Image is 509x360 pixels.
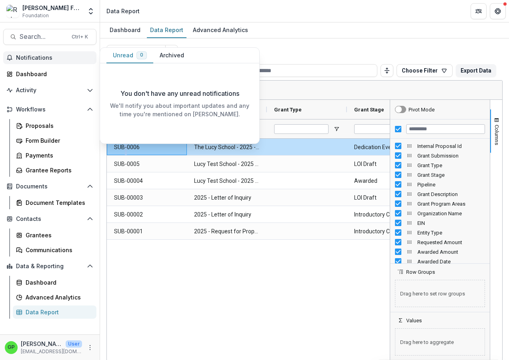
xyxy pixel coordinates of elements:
[153,48,190,63] button: Archived
[395,328,485,356] span: Drag here to aggregate
[85,3,96,19] button: Open entity switcher
[333,126,340,132] button: Open Filter Menu
[85,343,95,352] button: More
[456,64,496,77] button: Export Data
[22,4,82,12] div: [PERSON_NAME] Foundation Workflow Sandbox
[70,32,90,41] div: Ctrl + K
[390,199,490,208] div: Grant Program Areas Column
[103,5,143,17] nav: breadcrumb
[3,29,96,45] button: Search...
[417,249,485,255] span: Awarded Amount
[16,55,93,61] span: Notifications
[3,260,96,273] button: Open Data & Reporting
[390,228,490,237] div: Entity Type Column
[417,230,485,236] span: Entity Type
[16,216,84,222] span: Contacts
[417,210,485,216] span: Organization Name
[417,182,485,188] span: Pipeline
[114,156,180,172] span: SUB-0005
[21,340,62,348] p: [PERSON_NAME]
[390,170,490,180] div: Grant Stage Column
[395,280,485,307] span: Drag here to set row groups
[417,153,485,159] span: Grant Submission
[417,191,485,197] span: Grant Description
[106,7,140,15] div: Data Report
[490,3,506,19] button: Get Help
[194,223,260,240] span: 2025 - Request for Proposal
[6,5,19,18] img: Robert W Plaster Foundation Workflow Sandbox
[409,107,435,113] div: Pivot Mode
[390,151,490,160] div: Grant Submission Column
[3,212,96,225] button: Open Contacts
[390,237,490,247] div: Requested Amount Column
[13,149,96,162] a: Payments
[20,33,67,40] span: Search...
[13,196,96,209] a: Document Templates
[417,201,485,207] span: Grant Program Areas
[26,293,90,301] div: Advanced Analytics
[3,67,96,81] a: Dashboard
[354,124,409,134] input: Grant Stage Filter Input
[13,229,96,242] a: Grantees
[3,180,96,193] button: Open Documents
[390,275,490,312] div: Row Groups
[26,136,90,145] div: Form Builder
[13,243,96,257] a: Communications
[194,190,260,206] span: 2025 - Letter of Inquiry
[417,172,485,178] span: Grant Stage
[13,305,96,319] a: Data Report
[13,291,96,304] a: Advanced Analytics
[106,101,253,118] p: We'll notify you about important updates and any time you're mentioned on [PERSON_NAME].
[165,45,178,58] button: Edit selected report
[390,189,490,199] div: Grant Description Column
[3,51,96,64] button: Notifications
[26,231,90,239] div: Grantees
[140,52,143,58] span: 0
[397,64,453,77] button: Choose Filter
[3,103,96,116] button: Open Workflows
[406,269,435,275] span: Row Groups
[3,84,96,97] button: Open Activity
[21,348,82,355] p: [EMAIL_ADDRESS][DOMAIN_NAME]
[390,141,490,151] div: Internal Proposal Id Column
[106,48,153,63] button: Unread
[114,223,180,240] span: SUB-00001
[13,164,96,177] a: Grantee Reports
[390,208,490,218] div: Organization Name Column
[381,64,393,77] button: Toggle auto height
[114,206,180,223] span: SUB-00002
[13,134,96,147] a: Form Builder
[26,121,90,130] div: Proposals
[13,119,96,132] a: Proposals
[354,173,420,189] span: Awarded
[26,166,90,174] div: Grantee Reports
[26,278,90,287] div: Dashboard
[417,162,485,168] span: Grant Type
[471,3,487,19] button: Partners
[406,124,485,134] input: Filter Columns Input
[66,340,82,348] p: User
[8,345,15,350] div: Greta Patten
[417,239,485,245] span: Requested Amount
[390,257,490,266] div: Awarded Date Column
[106,24,144,36] div: Dashboard
[390,247,490,257] div: Awarded Amount Column
[194,139,260,156] span: The Lucy School - 2025 - Letter of Inquiry
[494,125,500,145] span: Columns
[354,190,420,206] span: LOI Draft
[406,318,422,324] span: Values
[194,173,260,189] span: Lucy Test School - 2025 - Letter of Inquiry
[354,206,420,223] span: Introductory Call
[16,70,90,78] div: Dashboard
[194,206,260,223] span: 2025 - Letter of Inquiry
[26,151,90,160] div: Payments
[26,198,90,207] div: Document Templates
[22,12,49,19] span: Foundation
[106,22,144,38] a: Dashboard
[274,107,302,113] span: Grant Type
[390,180,490,189] div: Pipeline Column
[147,24,186,36] div: Data Report
[417,259,485,265] span: Awarded Date
[26,308,90,316] div: Data Report
[120,89,239,98] p: You don't have any unread notifications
